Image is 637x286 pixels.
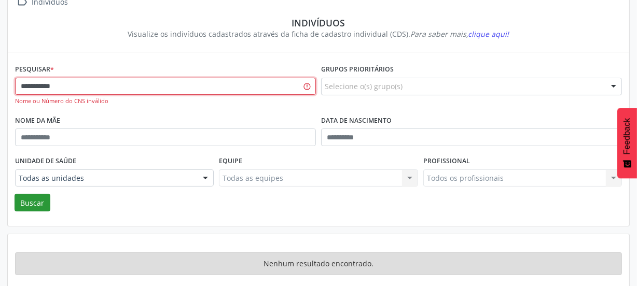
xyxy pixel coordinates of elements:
label: Grupos prioritários [321,62,394,78]
button: Feedback - Mostrar pesquisa [617,108,637,178]
button: Buscar [15,194,50,211]
i: Para saber mais, [411,29,509,39]
label: Pesquisar [15,62,54,78]
span: Todas as unidades [19,173,192,183]
span: clique aqui! [468,29,509,39]
label: Equipe [219,153,242,169]
div: Visualize os indivíduos cadastrados através da ficha de cadastro individual (CDS). [22,28,615,39]
span: Selecione o(s) grupo(s) [325,81,403,92]
div: Nome ou Número do CNS inválido [15,97,316,106]
span: Feedback [622,118,632,154]
div: Indivíduos [22,17,615,28]
div: Nenhum resultado encontrado. [15,252,622,275]
label: Unidade de saúde [15,153,76,169]
label: Profissional [423,153,470,169]
label: Nome da mãe [15,113,60,129]
label: Data de nascimento [321,113,392,129]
